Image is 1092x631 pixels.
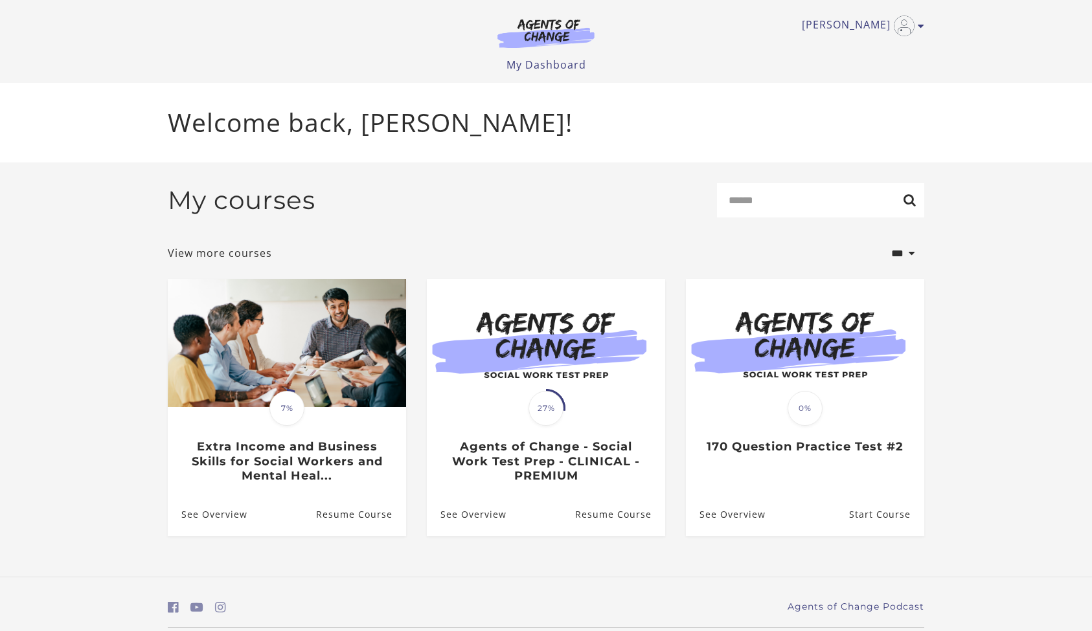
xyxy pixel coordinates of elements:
[215,601,226,614] i: https://www.instagram.com/agentsofchangeprep/ (Open in a new window)
[686,493,766,535] a: 170 Question Practice Test #2: See Overview
[427,493,506,535] a: Agents of Change - Social Work Test Prep - CLINICAL - PREMIUM: See Overview
[168,598,179,617] a: https://www.facebook.com/groups/aswbtestprep (Open in a new window)
[802,16,918,36] a: Toggle menu
[168,245,272,261] a: View more courses
[788,391,823,426] span: 0%
[190,601,203,614] i: https://www.youtube.com/c/AgentsofChangeTestPrepbyMeaganMitchell (Open in a new window)
[168,601,179,614] i: https://www.facebook.com/groups/aswbtestprep (Open in a new window)
[484,18,608,48] img: Agents of Change Logo
[168,185,315,216] h2: My courses
[269,391,304,426] span: 7%
[215,598,226,617] a: https://www.instagram.com/agentsofchangeprep/ (Open in a new window)
[700,439,910,454] h3: 170 Question Practice Test #2
[168,493,247,535] a: Extra Income and Business Skills for Social Workers and Mental Heal...: See Overview
[181,439,392,483] h3: Extra Income and Business Skills for Social Workers and Mental Heal...
[440,439,651,483] h3: Agents of Change - Social Work Test Prep - CLINICAL - PREMIUM
[788,600,924,614] a: Agents of Change Podcast
[529,391,563,426] span: 27%
[506,58,586,72] a: My Dashboard
[575,493,665,535] a: Agents of Change - Social Work Test Prep - CLINICAL - PREMIUM: Resume Course
[316,493,406,535] a: Extra Income and Business Skills for Social Workers and Mental Heal...: Resume Course
[190,598,203,617] a: https://www.youtube.com/c/AgentsofChangeTestPrepbyMeaganMitchell (Open in a new window)
[849,493,924,535] a: 170 Question Practice Test #2: Resume Course
[168,104,924,142] p: Welcome back, [PERSON_NAME]!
